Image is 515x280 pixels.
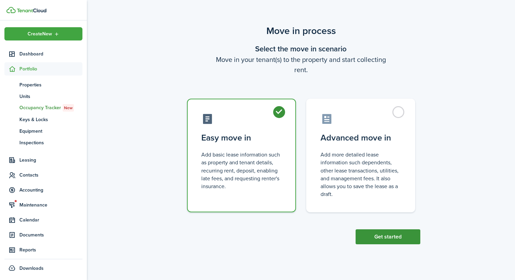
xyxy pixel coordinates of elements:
[4,137,82,148] a: Inspections
[19,216,82,224] span: Calendar
[19,104,82,112] span: Occupancy Tracker
[201,132,282,144] control-radio-card-title: Easy move in
[4,114,82,125] a: Keys & Locks
[4,125,82,137] a: Equipment
[4,102,82,114] a: Occupancy TrackerNew
[19,265,44,272] span: Downloads
[19,186,82,194] span: Accounting
[182,54,420,75] wizard-step-header-description: Move in your tenant(s) to the property and start collecting rent.
[4,79,82,90] a: Properties
[201,151,282,190] control-radio-card-description: Add basic lease information such as property and tenant details, recurring rent, deposit, enablin...
[19,116,82,123] span: Keys & Locks
[321,151,401,198] control-radio-card-description: Add more detailed lease information such dependents, other lease transactions, utilities, and man...
[4,47,82,61] a: Dashboard
[28,32,52,36] span: Create New
[4,27,82,40] button: Open menu
[17,9,46,13] img: TenantCloud
[6,7,16,13] img: TenantCloud
[19,128,82,135] span: Equipment
[182,24,420,38] scenario-title: Move in process
[4,90,82,102] a: Units
[182,43,420,54] wizard-step-header-title: Select the move in scenario
[19,93,82,100] span: Units
[19,157,82,164] span: Leasing
[19,246,82,253] span: Reports
[19,50,82,57] span: Dashboard
[19,171,82,179] span: Contacts
[19,231,82,238] span: Documents
[19,201,82,209] span: Maintenance
[19,65,82,72] span: Portfolio
[321,132,401,144] control-radio-card-title: Advanced move in
[4,243,82,257] a: Reports
[64,105,73,111] span: New
[19,81,82,88] span: Properties
[356,229,420,244] button: Get started
[19,139,82,146] span: Inspections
